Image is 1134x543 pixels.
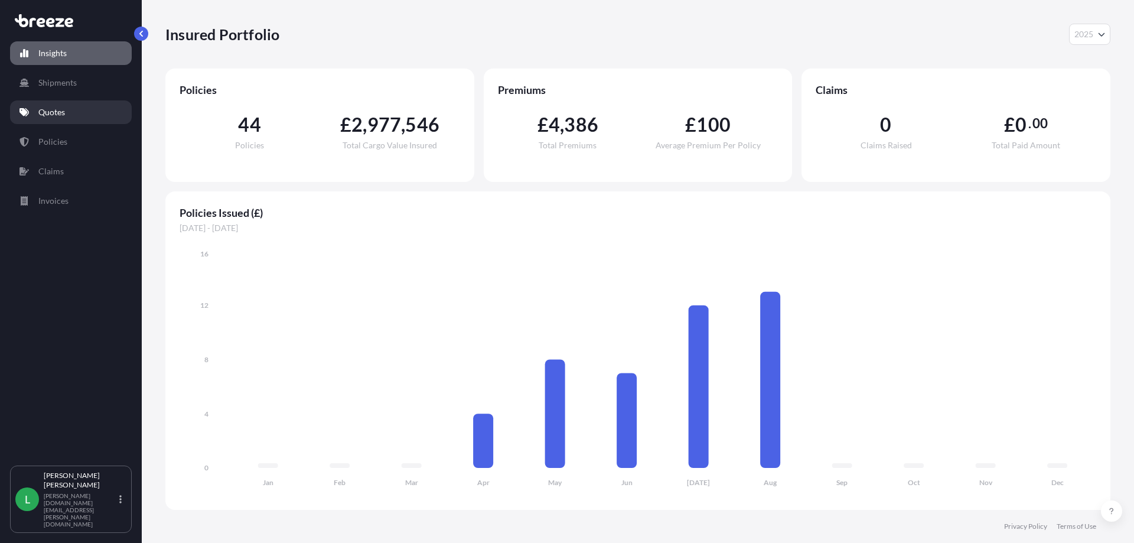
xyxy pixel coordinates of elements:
span: £ [1004,115,1015,134]
p: Claims [38,165,64,177]
span: 546 [405,115,439,134]
a: Invoices [10,189,132,213]
span: £ [537,115,549,134]
span: Total Premiums [539,141,597,149]
span: £ [685,115,696,134]
span: Claims [816,83,1096,97]
span: Policies Issued (£) [180,206,1096,220]
span: Claims Raised [861,141,912,149]
span: 00 [1032,119,1048,128]
p: [PERSON_NAME][DOMAIN_NAME][EMAIL_ADDRESS][PERSON_NAME][DOMAIN_NAME] [44,492,117,528]
p: Shipments [38,77,77,89]
span: 2 [351,115,363,134]
tspan: Jun [621,478,633,487]
span: 44 [238,115,260,134]
tspan: 4 [204,409,208,418]
span: 100 [696,115,731,134]
span: 4 [549,115,560,134]
span: . [1028,119,1031,128]
span: 0 [1015,115,1027,134]
a: Claims [10,160,132,183]
a: Privacy Policy [1004,522,1047,531]
tspan: May [548,478,562,487]
p: Invoices [38,195,69,207]
span: L [25,493,30,505]
span: 2025 [1074,28,1093,40]
span: Policies [235,141,264,149]
tspan: Feb [334,478,346,487]
p: Quotes [38,106,65,118]
span: [DATE] - [DATE] [180,222,1096,234]
tspan: Oct [908,478,920,487]
tspan: Jan [263,478,273,487]
tspan: 0 [204,463,208,472]
span: Total Cargo Value Insured [343,141,437,149]
span: Policies [180,83,460,97]
a: Shipments [10,71,132,95]
span: 386 [564,115,598,134]
tspan: [DATE] [687,478,710,487]
button: Year Selector [1069,24,1110,45]
tspan: Apr [477,478,490,487]
p: Insured Portfolio [165,25,279,44]
span: Average Premium Per Policy [656,141,761,149]
tspan: Aug [764,478,777,487]
span: , [401,115,405,134]
span: , [560,115,564,134]
span: £ [340,115,351,134]
span: 0 [880,115,891,134]
tspan: Dec [1051,478,1064,487]
tspan: Sep [836,478,848,487]
p: Insights [38,47,67,59]
span: Total Paid Amount [992,141,1060,149]
span: 977 [367,115,402,134]
span: , [363,115,367,134]
tspan: 8 [204,355,208,364]
tspan: Mar [405,478,418,487]
tspan: 16 [200,249,208,258]
p: [PERSON_NAME] [PERSON_NAME] [44,471,117,490]
a: Policies [10,130,132,154]
a: Insights [10,41,132,65]
tspan: 12 [200,301,208,310]
p: Policies [38,136,67,148]
a: Quotes [10,100,132,124]
span: Premiums [498,83,778,97]
tspan: Nov [979,478,993,487]
a: Terms of Use [1057,522,1096,531]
